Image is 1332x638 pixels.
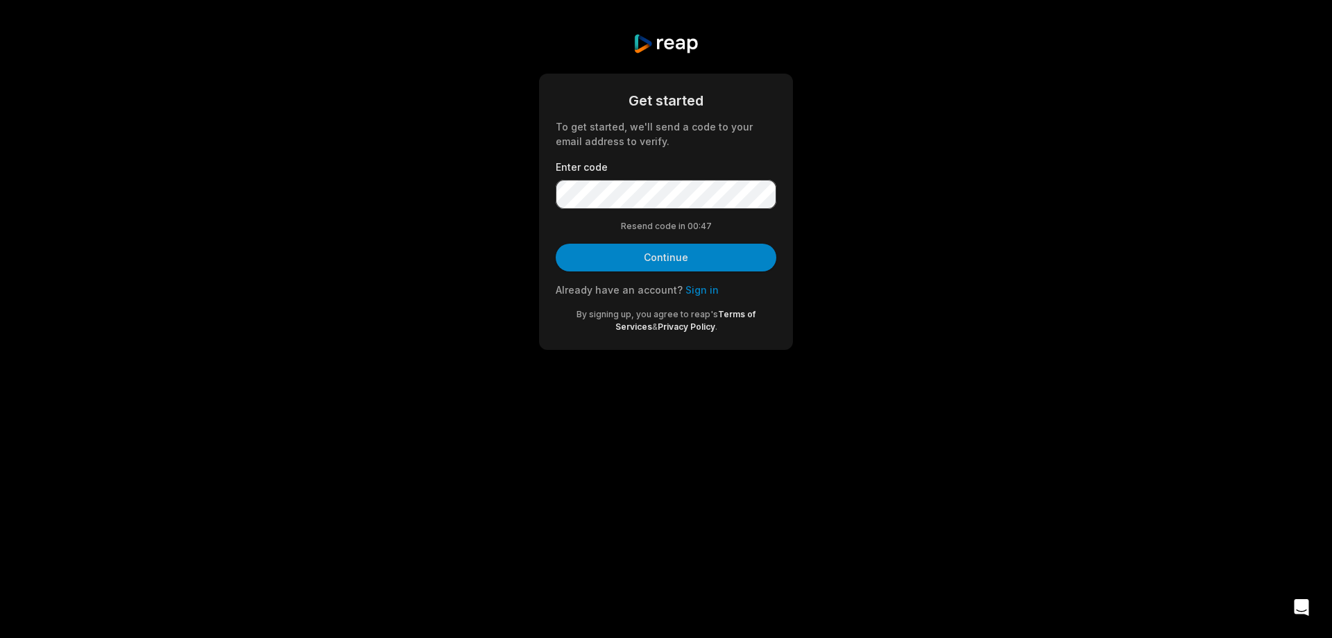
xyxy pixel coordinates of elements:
[615,309,756,332] a: Terms of Services
[715,321,717,332] span: .
[577,309,718,319] span: By signing up, you agree to reap's
[556,284,683,296] span: Already have an account?
[556,119,776,149] div: To get started, we'll send a code to your email address to verify.
[658,321,715,332] a: Privacy Policy
[633,33,699,54] img: reap
[685,284,719,296] a: Sign in
[652,321,658,332] span: &
[1285,591,1318,624] div: Open Intercom Messenger
[701,220,712,233] span: 47
[556,244,776,271] button: Continue
[556,160,776,174] label: Enter code
[556,90,776,111] div: Get started
[556,220,776,233] div: Resend code in 00:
